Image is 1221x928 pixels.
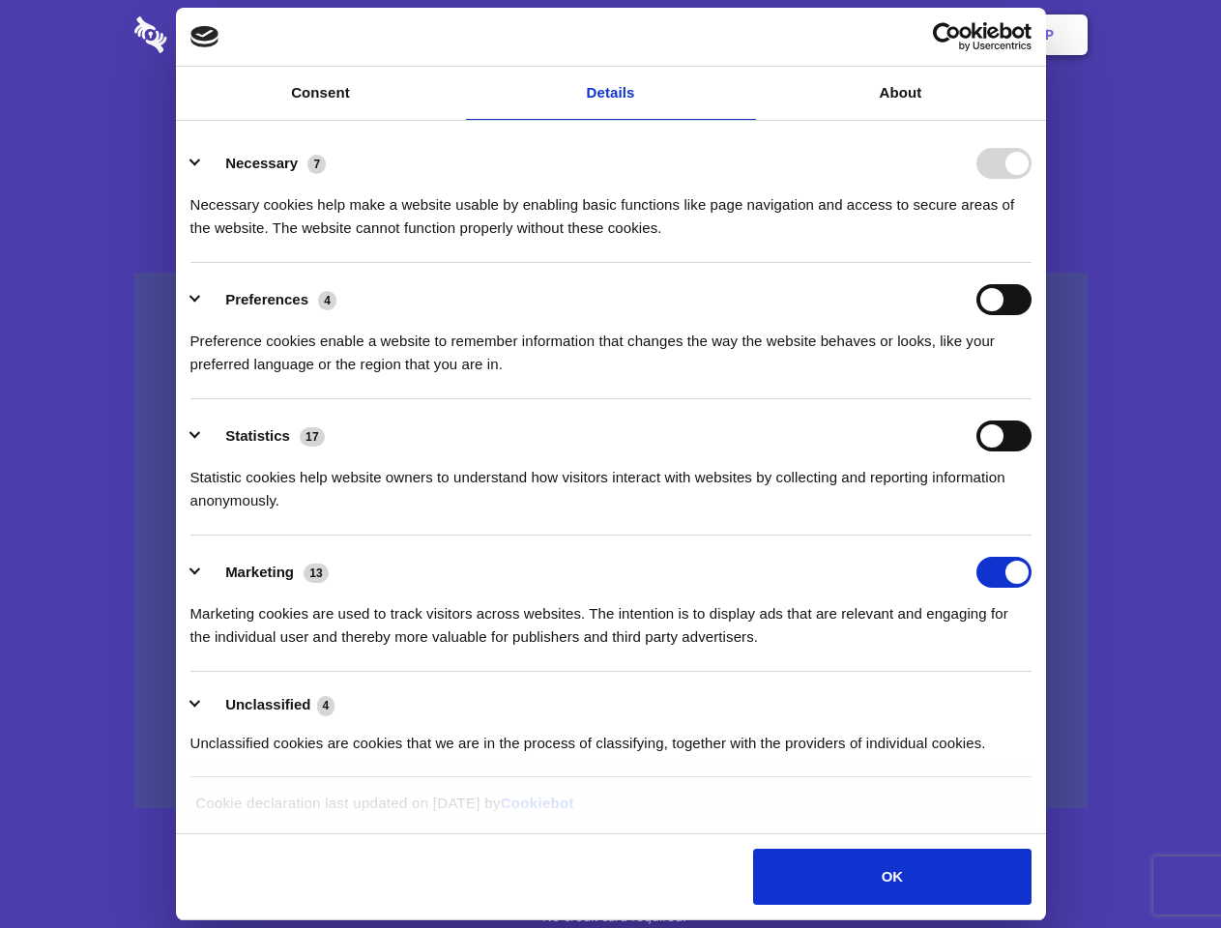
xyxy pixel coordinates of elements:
a: Details [466,67,756,120]
a: Usercentrics Cookiebot - opens in a new window [862,22,1032,51]
label: Preferences [225,291,308,307]
a: Login [877,5,961,65]
div: Cookie declaration last updated on [DATE] by [181,792,1040,829]
button: Necessary (7) [190,148,338,179]
button: Marketing (13) [190,557,341,588]
a: Contact [784,5,873,65]
div: Necessary cookies help make a website usable by enabling basic functions like page navigation and... [190,179,1032,240]
button: OK [753,849,1031,905]
iframe: Drift Widget Chat Controller [1124,831,1198,905]
span: 4 [318,291,336,310]
div: Statistic cookies help website owners to understand how visitors interact with websites by collec... [190,451,1032,512]
a: About [756,67,1046,120]
a: Cookiebot [501,795,574,811]
button: Statistics (17) [190,420,337,451]
div: Unclassified cookies are cookies that we are in the process of classifying, together with the pro... [190,717,1032,755]
img: logo [190,26,219,47]
div: Marketing cookies are used to track visitors across websites. The intention is to display ads tha... [190,588,1032,649]
button: Unclassified (4) [190,693,347,717]
button: Preferences (4) [190,284,349,315]
img: logo-wordmark-white-trans-d4663122ce5f474addd5e946df7df03e33cb6a1c49d2221995e7729f52c070b2.svg [134,16,300,53]
a: Wistia video thumbnail [134,273,1088,809]
span: 7 [307,155,326,174]
h4: Auto-redaction of sensitive data, encrypted data sharing and self-destructing private chats. Shar... [134,176,1088,240]
a: Pricing [567,5,652,65]
span: 4 [317,696,335,715]
a: Consent [176,67,466,120]
label: Marketing [225,564,294,580]
div: Preference cookies enable a website to remember information that changes the way the website beha... [190,315,1032,376]
span: 13 [304,564,329,583]
span: 17 [300,427,325,447]
label: Necessary [225,155,298,171]
h1: Eliminate Slack Data Loss. [134,87,1088,157]
label: Statistics [225,427,290,444]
